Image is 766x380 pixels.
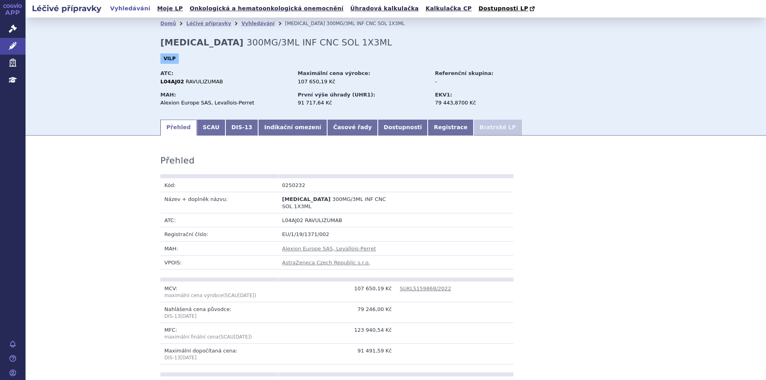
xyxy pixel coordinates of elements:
td: Maximální dopočítaná cena: [160,344,278,364]
td: MAH: [160,241,278,255]
td: MCV: [160,282,278,302]
a: Úhradová kalkulačka [348,3,421,14]
td: Kód: [160,178,278,192]
strong: [MEDICAL_DATA] [160,37,243,47]
div: 107 650,19 Kč [298,78,427,85]
td: 91 491,59 Kč [278,344,396,364]
span: [MEDICAL_DATA] [285,21,325,26]
div: 79 443,8700 Kč [435,99,525,106]
a: Dostupnosti [378,120,428,136]
p: maximální finální cena [164,334,274,341]
span: (SCAU ) [219,334,252,340]
a: Onkologická a hematoonkologická onemocnění [187,3,346,14]
strong: EKV1: [435,92,452,98]
h3: Přehled [160,156,195,166]
span: maximální cena výrobce [164,293,223,298]
span: [MEDICAL_DATA] [282,196,330,202]
td: 0250232 [278,178,396,192]
span: 300MG/3ML INF CNC SOL 1X3ML [282,196,386,209]
td: 123 940,54 Kč [278,323,396,344]
strong: Maximální cena výrobce: [298,70,370,76]
span: RAVULIZUMAB [186,79,223,85]
span: 300MG/3ML INF CNC SOL 1X3ML [247,37,392,47]
span: RAVULIZUMAB [305,217,342,223]
td: Název + doplněk názvu: [160,192,278,213]
td: 107 650,19 Kč [278,282,396,302]
a: DIS-13 [225,120,258,136]
strong: ATC: [160,70,174,76]
a: Registrace [428,120,473,136]
a: SUKLS159868/2022 [400,285,451,291]
td: Registrační číslo: [160,227,278,241]
a: Dostupnosti LP [476,3,539,14]
td: VPOIS: [160,255,278,269]
div: 91 717,64 Kč [298,99,427,106]
div: - [435,78,525,85]
strong: Referenční skupina: [435,70,493,76]
a: Alexion Europe SAS, Levallois-Perret [282,246,376,252]
a: Moje LP [155,3,185,14]
span: [DATE] [180,355,197,360]
strong: L04AJ02 [160,79,184,85]
span: [DATE] [234,334,250,340]
span: 300MG/3ML INF CNC SOL 1X3ML [327,21,405,26]
td: 79 246,00 Kč [278,302,396,323]
div: Alexion Europe SAS, Levallois-Perret [160,99,290,106]
span: [DATE] [238,293,255,298]
a: Indikační omezení [258,120,327,136]
a: SCAU [197,120,225,136]
span: (SCAU ) [164,293,256,298]
td: MFC: [160,323,278,344]
span: Dostupnosti LP [478,5,528,12]
a: AstraZeneca Czech Republic s.r.o. [282,260,370,266]
p: DIS-13 [164,354,274,361]
td: EU/1/19/1371/002 [278,227,513,241]
span: [DATE] [180,313,197,319]
a: Vyhledávání [241,21,274,26]
strong: První výše úhrady (UHR1): [298,92,375,98]
a: Léčivé přípravky [186,21,231,26]
a: Přehled [160,120,197,136]
h2: Léčivé přípravky [26,3,108,14]
strong: MAH: [160,92,176,98]
a: Kalkulačka CP [423,3,474,14]
a: Vyhledávání [108,3,153,14]
span: L04AJ02 [282,217,303,223]
a: Časové řady [327,120,378,136]
p: DIS-13 [164,313,274,320]
td: Nahlášená cena původce: [160,302,278,323]
span: VILP [160,53,179,64]
a: Domů [160,21,176,26]
td: ATC: [160,213,278,227]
